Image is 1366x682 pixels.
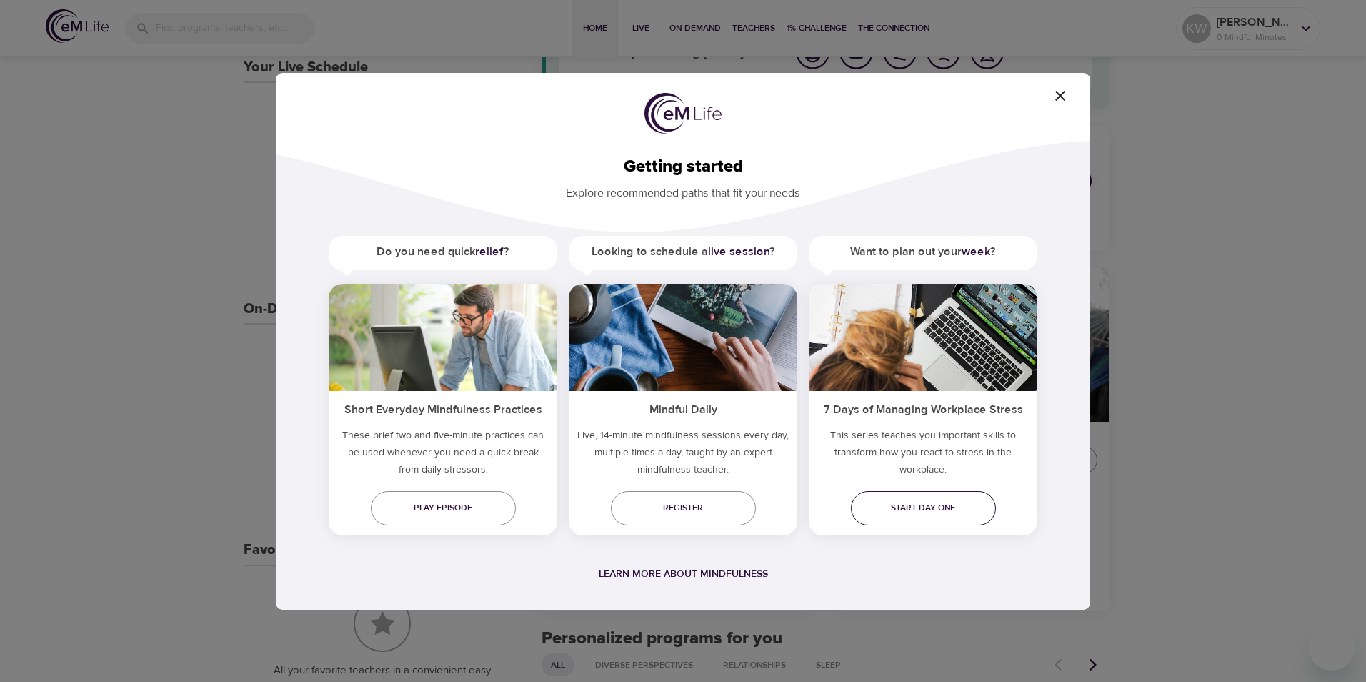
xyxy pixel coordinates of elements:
[622,500,744,515] span: Register
[569,284,797,391] img: ims
[569,427,797,484] p: Live, 14-minute mindfulness sessions every day, multiple times a day, taught by an expert mindful...
[611,491,756,525] a: Register
[569,391,797,426] h5: Mindful Daily
[475,244,504,259] a: relief
[962,244,990,259] a: week
[644,93,722,134] img: logo
[851,491,996,525] a: Start day one
[862,500,984,515] span: Start day one
[299,157,1067,177] h2: Getting started
[371,491,516,525] a: Play episode
[329,427,557,484] h5: These brief two and five-minute practices can be used whenever you need a quick break from daily ...
[299,177,1067,202] p: Explore recommended paths that fit your needs
[329,236,557,268] h5: Do you need quick ?
[329,391,557,426] h5: Short Everyday Mindfulness Practices
[809,236,1037,268] h5: Want to plan out your ?
[809,284,1037,391] img: ims
[569,236,797,268] h5: Looking to schedule a ?
[329,284,557,391] img: ims
[809,427,1037,484] p: This series teaches you important skills to transform how you react to stress in the workplace.
[708,244,769,259] a: live session
[809,391,1037,426] h5: 7 Days of Managing Workplace Stress
[382,500,504,515] span: Play episode
[599,568,768,580] a: Learn more about mindfulness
